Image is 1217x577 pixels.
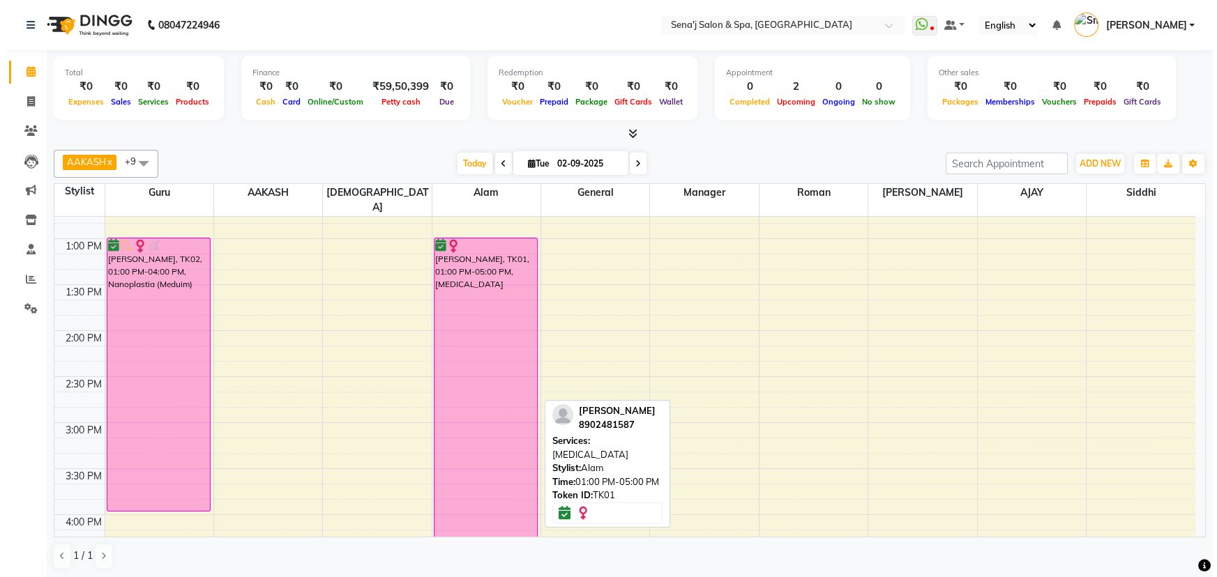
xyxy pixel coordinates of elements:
span: Token ID: [547,489,588,500]
span: Due [431,97,453,107]
span: Time: [547,476,570,487]
img: profile [547,404,568,425]
div: TK01 [547,488,658,502]
div: ₹0 [299,79,362,95]
span: Products [167,97,208,107]
div: ₹0 [606,79,651,95]
div: Finance [248,67,454,79]
div: Alam [547,461,658,475]
span: [DEMOGRAPHIC_DATA] [318,184,426,216]
span: Cash [248,97,274,107]
div: Other sales [934,67,1160,79]
span: Memberships [977,97,1034,107]
div: 2 [769,79,814,95]
span: Voucher [494,97,531,107]
span: Package [567,97,606,107]
div: ₹0 [934,79,977,95]
span: Today [453,153,487,174]
span: [MEDICAL_DATA] [547,449,623,460]
div: Stylist [50,184,100,199]
div: ₹0 [531,79,567,95]
span: General [536,184,644,201]
span: Guru [100,184,209,201]
div: ₹0 [167,79,208,95]
div: 3:00 PM [58,423,100,438]
input: 2025-09-02 [548,153,618,174]
span: [PERSON_NAME] [1101,18,1181,33]
div: 2:30 PM [58,377,100,392]
span: Upcoming [769,97,814,107]
span: 1 / 1 [68,548,88,563]
div: ₹59,50,399 [362,79,430,95]
div: 0 [721,79,769,95]
span: Prepaid [531,97,567,107]
div: 3:30 PM [58,469,100,484]
div: 0 [814,79,854,95]
b: 08047224946 [153,6,215,45]
div: Redemption [494,67,681,79]
span: AJAY [973,184,1081,201]
div: ₹0 [103,79,130,95]
span: Vouchers [1034,97,1075,107]
span: +9 [120,155,142,167]
span: ADD NEW [1075,158,1116,169]
span: Wallet [651,97,681,107]
span: Gift Cards [606,97,651,107]
span: Petty cash [373,97,419,107]
div: 1:00 PM [58,239,100,254]
span: No show [854,97,894,107]
span: Stylist: [547,462,576,473]
div: ₹0 [430,79,454,95]
div: ₹0 [494,79,531,95]
div: ₹0 [60,79,103,95]
div: 4:00 PM [58,515,100,530]
span: [PERSON_NAME] [863,184,972,201]
img: logo [36,6,131,45]
div: Total [60,67,208,79]
div: ₹0 [248,79,274,95]
span: Alam [428,184,536,201]
span: Siddhi [1082,184,1190,201]
span: Online/Custom [299,97,362,107]
div: 1:30 PM [58,285,100,300]
div: Appointment [721,67,894,79]
a: x [101,156,107,167]
div: 2:00 PM [58,331,100,346]
span: [PERSON_NAME] [574,405,651,416]
span: Gift Cards [1115,97,1160,107]
div: ₹0 [651,79,681,95]
span: Expenses [60,97,103,107]
span: Services: [547,435,585,446]
div: ₹0 [1115,79,1160,95]
img: Smita Acharekar [1069,13,1094,37]
input: Search Appointment [941,153,1063,174]
div: 01:00 PM-05:00 PM [547,475,658,489]
span: Card [274,97,299,107]
span: Services [130,97,167,107]
div: ₹0 [1034,79,1075,95]
span: Ongoing [814,97,854,107]
span: Prepaids [1075,97,1115,107]
div: ₹0 [977,79,1034,95]
span: Packages [934,97,977,107]
span: Completed [721,97,769,107]
div: ₹0 [274,79,299,95]
div: ₹0 [567,79,606,95]
div: 8902481587 [574,418,651,432]
span: Manager [645,184,753,201]
span: Roman [755,184,863,201]
span: AAKASH [209,184,317,201]
span: Tue [520,158,548,169]
div: [PERSON_NAME], TK02, 01:00 PM-04:00 PM, Nanoplastia (Meduim) [103,238,206,511]
div: ₹0 [130,79,167,95]
div: 0 [854,79,894,95]
div: ₹0 [1075,79,1115,95]
span: AAKASH [62,156,101,167]
span: Sales [103,97,130,107]
button: ADD NEW [1071,154,1119,174]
